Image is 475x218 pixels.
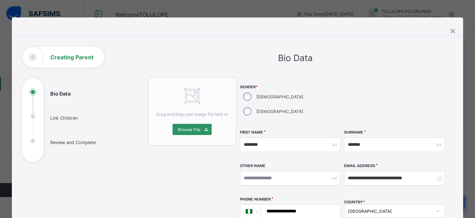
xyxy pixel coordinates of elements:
label: First Name [240,130,263,135]
div: Drag and drop your image file here orBrowse File [148,77,236,146]
label: [DEMOGRAPHIC_DATA] [256,109,303,114]
div: × [450,24,456,36]
label: Surname [344,130,363,135]
span: Browse File [178,127,200,132]
span: Gender [240,85,341,89]
label: Phone Number [240,197,271,202]
span: Bio Data [278,53,313,63]
label: Email Address [344,164,375,168]
span: Drag and drop your image file here or [156,112,228,117]
div: [GEOGRAPHIC_DATA] [348,209,432,214]
label: Other Name [240,164,265,168]
span: COUNTRY [344,200,365,204]
h1: Creating Parent [50,54,94,60]
label: [DEMOGRAPHIC_DATA] [256,94,303,99]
